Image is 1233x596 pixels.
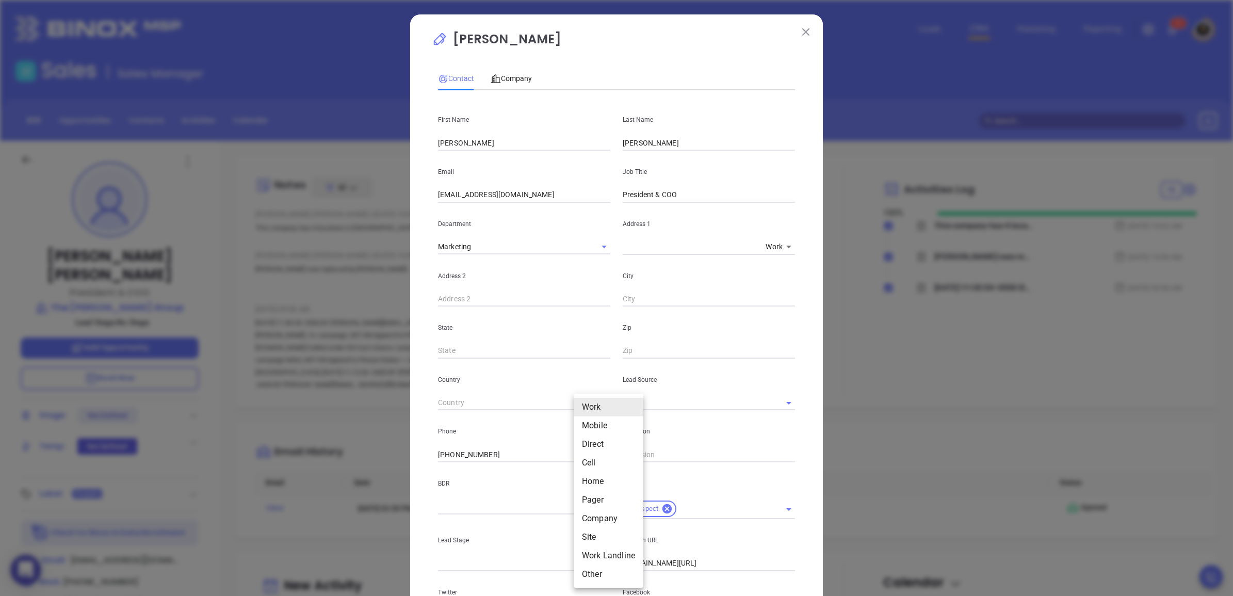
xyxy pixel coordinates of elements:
li: Direct [574,435,643,454]
li: Work [574,398,643,416]
li: Work Landline [574,546,643,565]
li: Pager [574,491,643,509]
li: Company [574,509,643,528]
li: Mobile [574,416,643,435]
li: Other [574,565,643,584]
li: Cell [574,454,643,472]
li: Site [574,528,643,546]
li: Home [574,472,643,491]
